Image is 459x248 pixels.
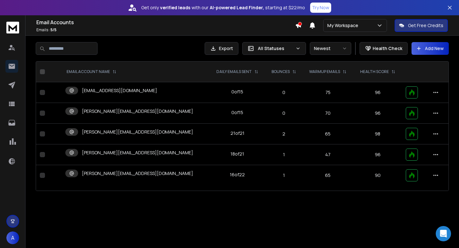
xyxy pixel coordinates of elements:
[82,108,193,114] p: [PERSON_NAME][EMAIL_ADDRESS][DOMAIN_NAME]
[160,4,190,11] strong: verified leads
[327,22,361,29] p: My Workspace
[216,69,252,74] p: DAILY EMAILS SENT
[353,103,402,124] td: 96
[258,45,293,52] p: All Statuses
[302,82,353,103] td: 75
[6,22,19,33] img: logo
[269,151,299,158] p: 1
[36,18,295,26] h1: Email Accounts
[353,165,402,186] td: 90
[82,170,193,177] p: [PERSON_NAME][EMAIL_ADDRESS][DOMAIN_NAME]
[230,130,244,136] div: 21 of 21
[50,27,56,33] span: 5 / 5
[230,151,244,157] div: 18 of 21
[269,89,299,96] p: 0
[436,226,451,241] div: Open Intercom Messenger
[310,3,331,13] button: Try Now
[353,144,402,165] td: 96
[360,42,408,55] button: Health Check
[360,69,389,74] p: HEALTH SCORE
[6,231,19,244] button: A
[302,124,353,144] td: 65
[302,103,353,124] td: 70
[82,87,157,94] p: [EMAIL_ADDRESS][DOMAIN_NAME]
[231,89,243,95] div: 0 of 15
[309,69,340,74] p: WARMUP EMAILS
[82,129,193,135] p: [PERSON_NAME][EMAIL_ADDRESS][DOMAIN_NAME]
[412,42,449,55] button: Add New
[269,172,299,179] p: 1
[231,109,243,116] div: 0 of 15
[269,110,299,116] p: 0
[312,4,329,11] p: Try Now
[373,45,402,52] p: Health Check
[36,27,295,33] p: Emails :
[141,4,305,11] p: Get only with our starting at $22/mo
[302,144,353,165] td: 47
[230,171,245,178] div: 16 of 22
[408,22,443,29] p: Get Free Credits
[353,124,402,144] td: 98
[310,42,351,55] button: Newest
[269,131,299,137] p: 2
[302,165,353,186] td: 65
[67,69,116,74] div: EMAIL ACCOUNT NAME
[395,19,448,32] button: Get Free Credits
[210,4,264,11] strong: AI-powered Lead Finder,
[353,82,402,103] td: 96
[205,42,238,55] button: Export
[82,150,193,156] p: [PERSON_NAME][EMAIL_ADDRESS][DOMAIN_NAME]
[272,69,290,74] p: BOUNCES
